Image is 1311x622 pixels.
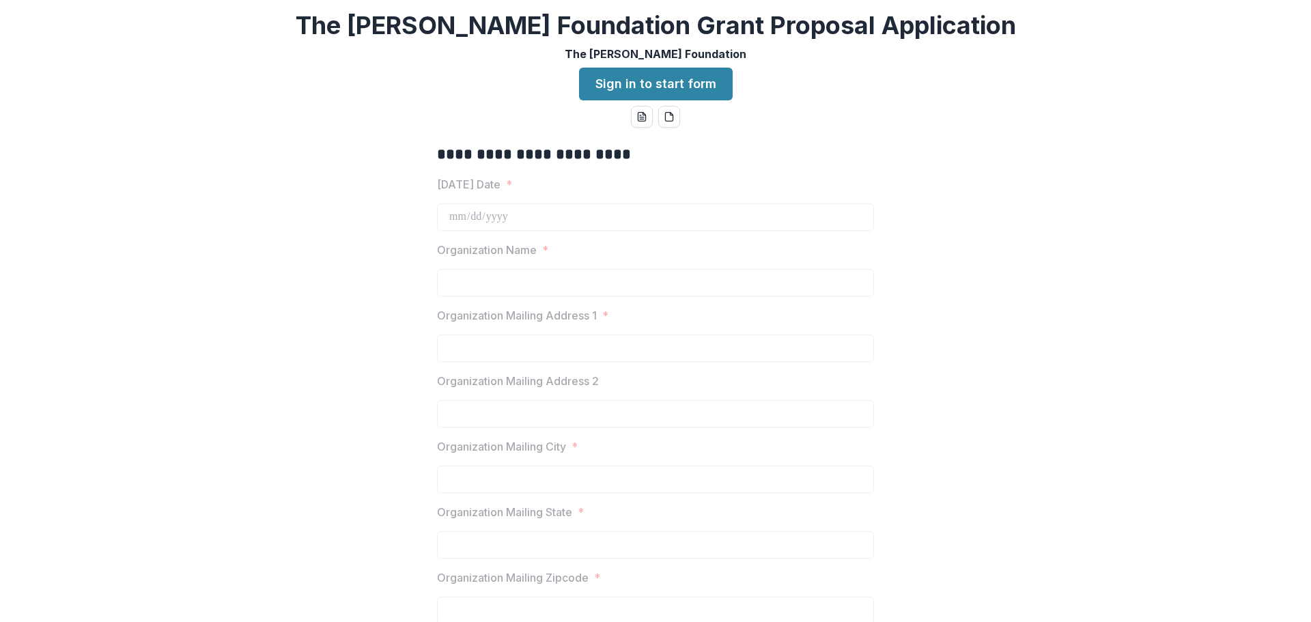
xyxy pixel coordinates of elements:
[437,307,597,324] p: Organization Mailing Address 1
[631,106,653,128] button: word-download
[437,242,537,258] p: Organization Name
[579,68,733,100] a: Sign in to start form
[437,176,501,193] p: [DATE] Date
[437,504,572,520] p: Organization Mailing State
[437,569,589,586] p: Organization Mailing Zipcode
[437,438,566,455] p: Organization Mailing City
[437,373,599,389] p: Organization Mailing Address 2
[565,46,746,62] p: The [PERSON_NAME] Foundation
[296,11,1016,40] h2: The [PERSON_NAME] Foundation Grant Proposal Application
[658,106,680,128] button: pdf-download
